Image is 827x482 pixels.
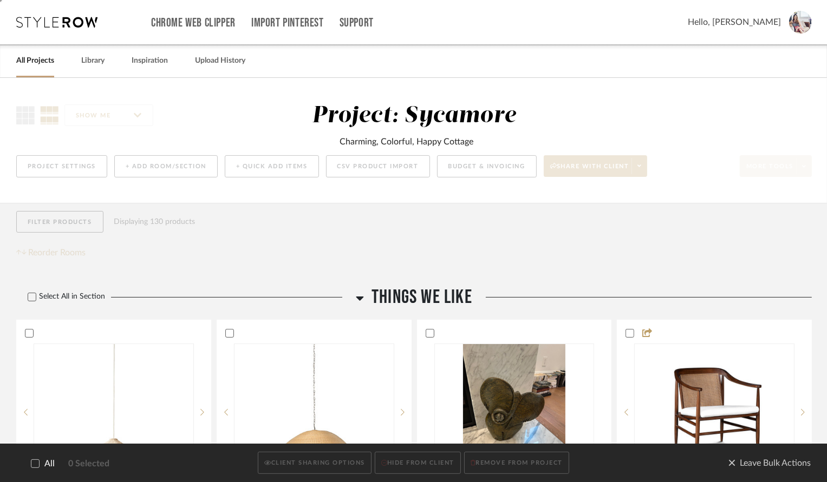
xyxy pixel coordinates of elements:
button: CLIENT SHARING OPTIONS [258,452,371,474]
img: Existing Sculpture [463,344,565,480]
a: Support [340,18,374,28]
span: 0 Selected [68,457,109,470]
div: 0 [34,344,193,480]
label: Select All in Section [16,292,108,301]
img: Overscale Woven Rattan Pendant [246,344,382,480]
button: REMOVE FROM PROJECT [464,452,569,474]
img: avatar [789,11,812,34]
button: HIDE FROM CLIENT [375,452,461,474]
a: All Projects [16,54,54,68]
a: Import Pinterest [251,18,324,28]
span: Things We Like [372,286,472,309]
span: All [44,459,55,469]
div: Project: Sycamore [312,104,516,127]
a: Chrome Web Clipper [151,18,236,28]
a: Library [81,54,105,68]
span: Leave Bulk Actions [728,455,811,471]
a: Upload History [195,54,245,68]
span: Hello, [PERSON_NAME] [688,16,781,29]
a: Inspiration [132,54,168,68]
img: BOURG CHAIRS [635,358,794,467]
img: Cannes Pendant [59,344,168,480]
div: Charming, Colorful, Happy Cottage [340,135,473,148]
